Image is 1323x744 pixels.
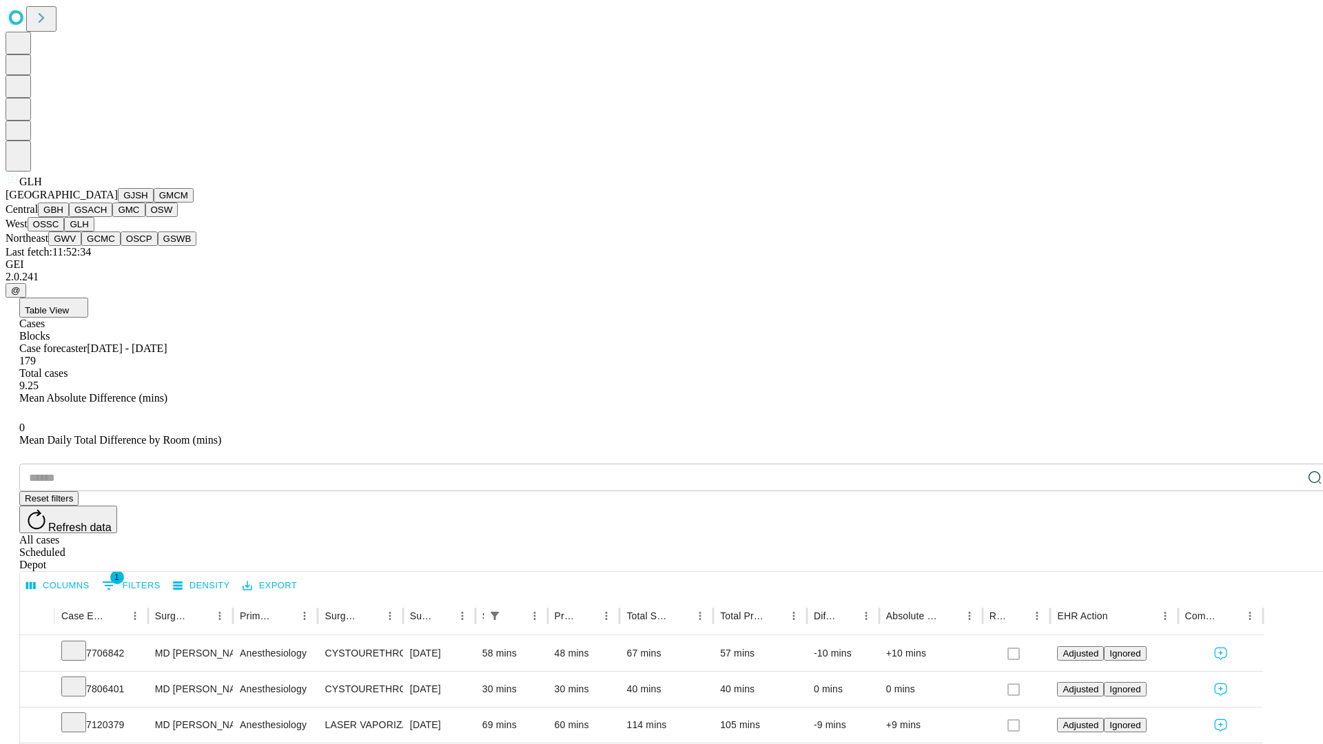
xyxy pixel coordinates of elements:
[380,606,400,626] button: Menu
[19,434,221,446] span: Mean Daily Total Difference by Room (mins)
[886,672,976,707] div: 0 mins
[295,606,314,626] button: Menu
[626,610,670,621] div: Total Scheduled Duration
[325,707,396,743] div: LASER VAPORIZATION [MEDICAL_DATA]
[61,672,141,707] div: 7806401
[155,610,189,621] div: Surgeon Name
[1057,718,1104,732] button: Adjusted
[145,203,178,217] button: OSW
[1104,682,1146,696] button: Ignored
[23,575,93,597] button: Select columns
[886,610,939,621] div: Absolute Difference
[555,672,613,707] div: 30 mins
[886,707,976,743] div: +9 mins
[325,636,396,671] div: CYSTOURETHROSCOPY WITH FULGURATION MINOR BLADDER TUMOR
[240,672,311,707] div: Anesthesiology
[1057,610,1107,621] div: EHR Action
[11,285,21,296] span: @
[1063,720,1098,730] span: Adjusted
[325,610,359,621] div: Surgery Name
[720,707,800,743] div: 105 mins
[325,672,396,707] div: CYSTOURETHROSCOPY, INJ FOR CHEMODENERVATION
[671,606,690,626] button: Sort
[155,636,226,671] div: MD [PERSON_NAME] Md
[61,636,141,671] div: 7706842
[19,355,36,366] span: 179
[1109,684,1140,694] span: Ignored
[1240,606,1260,626] button: Menu
[1185,610,1220,621] div: Comments
[690,606,710,626] button: Menu
[27,678,48,702] button: Expand
[6,232,48,244] span: Northeast
[1104,718,1146,732] button: Ignored
[814,636,872,671] div: -10 mins
[240,636,311,671] div: Anesthesiology
[6,258,1317,271] div: GEI
[48,521,112,533] span: Refresh data
[154,188,194,203] button: GMCM
[837,606,857,626] button: Sort
[433,606,453,626] button: Sort
[6,283,26,298] button: @
[784,606,803,626] button: Menu
[886,636,976,671] div: +10 mins
[239,575,300,597] button: Export
[118,188,154,203] button: GJSH
[64,217,94,231] button: GLH
[6,218,28,229] span: West
[81,231,121,246] button: GCMC
[482,636,541,671] div: 58 mins
[814,672,872,707] div: 0 mins
[19,342,87,354] span: Case forecaster
[19,491,79,506] button: Reset filters
[191,606,210,626] button: Sort
[857,606,876,626] button: Menu
[19,422,25,433] span: 0
[19,380,39,391] span: 9.25
[27,642,48,666] button: Expand
[106,606,125,626] button: Sort
[48,231,81,246] button: GWV
[1063,648,1098,659] span: Adjusted
[19,367,68,379] span: Total cases
[720,672,800,707] div: 40 mins
[240,707,311,743] div: Anesthesiology
[960,606,979,626] button: Menu
[506,606,525,626] button: Sort
[410,610,432,621] div: Surgery Date
[1063,684,1098,694] span: Adjusted
[720,636,800,671] div: 57 mins
[410,672,469,707] div: [DATE]
[626,636,706,671] div: 67 mins
[626,707,706,743] div: 114 mins
[555,707,613,743] div: 60 mins
[87,342,167,354] span: [DATE] - [DATE]
[1156,606,1175,626] button: Menu
[6,189,118,200] span: [GEOGRAPHIC_DATA]
[6,271,1317,283] div: 2.0.241
[989,610,1007,621] div: Resolved in EHR
[555,636,613,671] div: 48 mins
[1008,606,1027,626] button: Sort
[814,610,836,621] div: Difference
[61,610,105,621] div: Case Epic Id
[276,606,295,626] button: Sort
[19,298,88,318] button: Table View
[210,606,229,626] button: Menu
[99,575,164,597] button: Show filters
[158,231,197,246] button: GSWB
[121,231,158,246] button: OSCP
[38,203,69,217] button: GBH
[1057,682,1104,696] button: Adjusted
[110,570,124,584] span: 1
[765,606,784,626] button: Sort
[814,707,872,743] div: -9 mins
[6,203,38,215] span: Central
[27,714,48,738] button: Expand
[453,606,472,626] button: Menu
[482,707,541,743] div: 69 mins
[25,493,73,504] span: Reset filters
[6,246,91,258] span: Last fetch: 11:52:34
[482,610,484,621] div: Scheduled In Room Duration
